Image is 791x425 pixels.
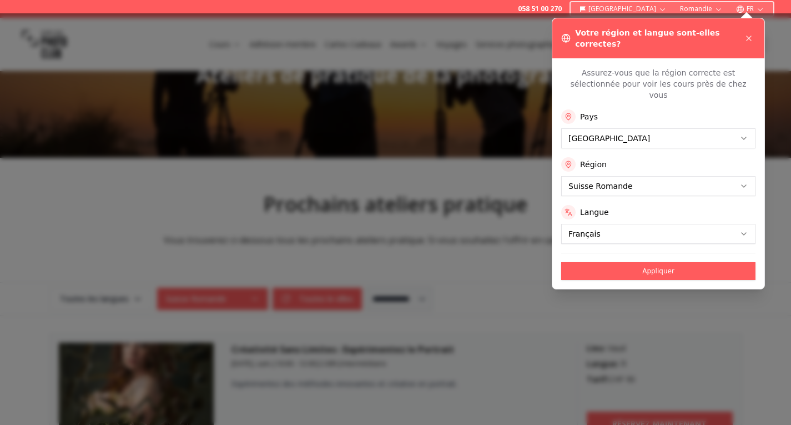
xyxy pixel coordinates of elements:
[561,67,755,101] p: Assurez-vous que la région correcte est sélectionnée pour voir les cours près de chez vous
[575,2,671,16] button: [GEOGRAPHIC_DATA]
[518,4,562,13] a: 058 51 00 270
[580,207,609,218] label: Langue
[561,262,755,280] button: Appliquer
[580,111,598,122] label: Pays
[676,2,727,16] button: Romandie
[580,159,607,170] label: Région
[732,2,769,16] button: FR
[575,27,742,49] h3: Votre région et langue sont-elles correctes?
